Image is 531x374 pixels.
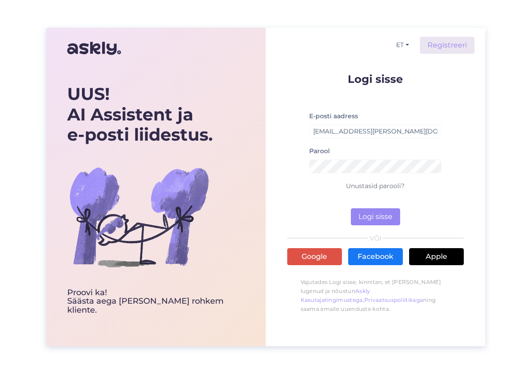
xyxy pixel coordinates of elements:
[67,84,245,145] div: UUS! AI Assistent ja e-posti liidestus.
[67,38,121,59] img: Askly
[409,248,464,265] a: Apple
[364,297,423,303] a: Privaatsuspoliitikaga
[67,145,211,288] img: bg-askly
[348,248,403,265] a: Facebook
[67,288,245,315] div: Proovi ka! Säästa aega [PERSON_NAME] rohkem kliente.
[301,288,371,303] a: Askly Kasutajatingimustega
[309,146,330,156] label: Parool
[287,248,342,265] a: Google
[351,208,400,225] button: Logi sisse
[309,125,442,138] input: Sisesta e-posti aadress
[309,112,358,121] label: E-posti aadress
[393,39,413,52] button: ET
[287,273,464,318] p: Vajutades Logi sisse, kinnitan, et [PERSON_NAME] lugenud ja nõustun , ning saama emaile uuenduste...
[346,182,405,190] a: Unustasid parooli?
[420,37,475,54] a: Registreeri
[287,73,464,85] p: Logi sisse
[368,235,383,241] span: VÕI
